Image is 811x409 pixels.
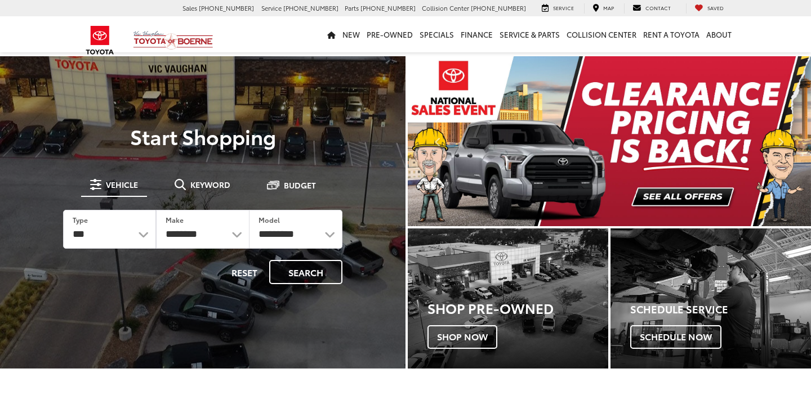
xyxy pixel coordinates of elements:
button: Click to view next picture. [751,79,811,204]
label: Make [166,215,184,224]
div: Toyota [611,228,811,368]
span: Service [261,3,282,12]
a: Contact [624,3,679,14]
span: [PHONE_NUMBER] [360,3,416,12]
span: Shop Now [427,325,497,349]
div: carousel slide number 1 of 2 [408,56,811,226]
a: Map [584,3,622,14]
span: Schedule Now [630,325,721,349]
span: Collision Center [422,3,469,12]
a: Schedule Service Schedule Now [611,228,811,368]
span: [PHONE_NUMBER] [283,3,338,12]
img: Clearance Pricing Is Back [408,56,811,226]
a: Service [533,3,582,14]
label: Model [259,215,280,224]
a: Specials [416,16,457,52]
a: Rent a Toyota [640,16,703,52]
span: Budget [284,181,316,189]
a: Shop Pre-Owned Shop Now [408,228,608,368]
span: Parts [345,3,359,12]
span: Vehicle [106,181,138,188]
section: Carousel section with vehicle pictures - may contain disclaimers. [408,56,811,226]
span: Keyword [190,181,230,188]
button: Click to view previous picture. [408,79,468,204]
button: Reset [222,260,267,284]
a: Pre-Owned [363,16,416,52]
span: Saved [707,4,724,11]
h4: Schedule Service [630,304,811,315]
span: [PHONE_NUMBER] [471,3,526,12]
h3: Shop Pre-Owned [427,300,608,315]
span: Contact [645,4,671,11]
span: [PHONE_NUMBER] [199,3,254,12]
a: Service & Parts: Opens in a new tab [496,16,563,52]
a: Collision Center [563,16,640,52]
a: About [703,16,735,52]
a: New [339,16,363,52]
div: Toyota [408,228,608,368]
p: Start Shopping [47,125,358,147]
span: Sales [182,3,197,12]
span: Service [553,4,574,11]
a: My Saved Vehicles [686,3,732,14]
span: Map [603,4,614,11]
a: Finance [457,16,496,52]
label: Type [73,215,88,224]
img: Vic Vaughan Toyota of Boerne [133,30,213,50]
button: Search [269,260,342,284]
img: Toyota [79,22,121,59]
a: Home [324,16,339,52]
